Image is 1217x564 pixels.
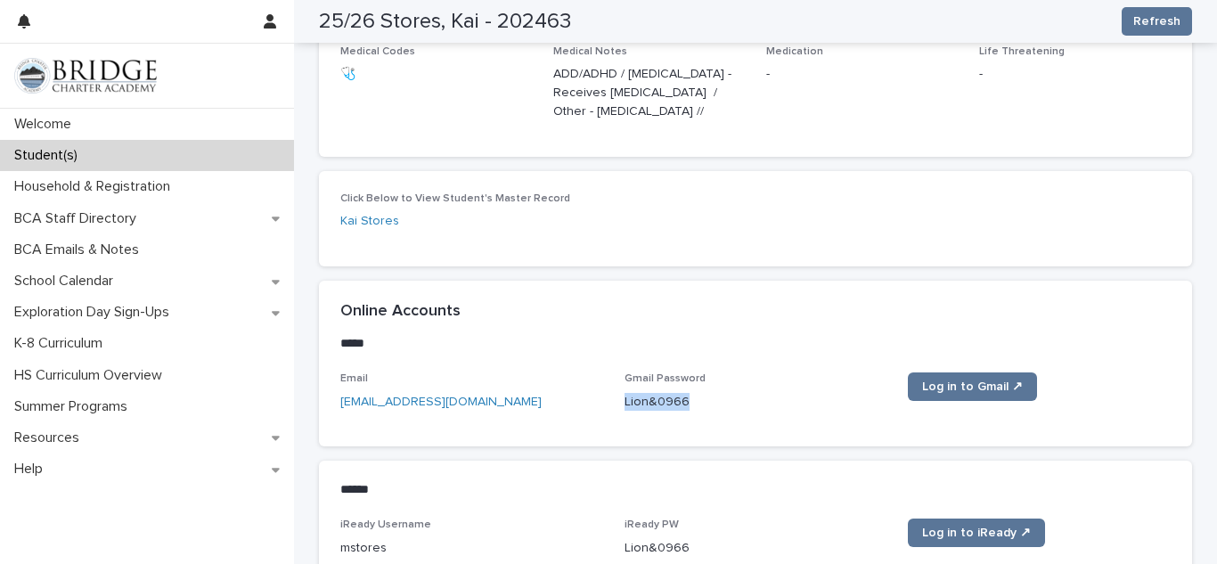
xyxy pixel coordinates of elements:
p: Lion&0966 [625,393,887,412]
a: Log in to iReady ↗ [908,519,1045,547]
p: 🩺 [340,65,532,84]
button: Refresh [1122,7,1192,36]
p: Help [7,461,57,478]
p: Resources [7,429,94,446]
span: Gmail Password [625,373,706,384]
p: HS Curriculum Overview [7,367,176,384]
h2: 25/26 Stores, Kai - 202463 [319,9,571,35]
span: Log in to iReady ↗ [922,527,1031,539]
p: Summer Programs [7,398,142,415]
a: [EMAIL_ADDRESS][DOMAIN_NAME] [340,396,542,408]
p: Student(s) [7,147,92,164]
p: Lion&0966 [625,539,887,558]
p: School Calendar [7,273,127,290]
p: Welcome [7,116,86,133]
p: mstores [340,539,603,558]
span: Medical Codes [340,46,415,57]
a: Log in to Gmail ↗ [908,372,1037,401]
h2: Online Accounts [340,302,461,322]
span: Life Threatening [979,46,1065,57]
span: Medical Notes [553,46,627,57]
span: Log in to Gmail ↗ [922,380,1023,393]
p: - [766,65,958,84]
span: iReady Username [340,519,431,530]
span: Medication [766,46,823,57]
p: Exploration Day Sign-Ups [7,304,184,321]
p: BCA Emails & Notes [7,241,153,258]
p: Household & Registration [7,178,184,195]
p: K-8 Curriculum [7,335,117,352]
span: iReady PW [625,519,679,530]
span: Email [340,373,368,384]
p: ADD/ADHD / [MEDICAL_DATA] - Receives [MEDICAL_DATA] / Other - [MEDICAL_DATA] // [553,65,745,120]
p: - [979,65,1171,84]
p: BCA Staff Directory [7,210,151,227]
a: Kai Stores [340,212,399,231]
span: Refresh [1133,12,1180,30]
span: Click Below to View Student's Master Record [340,193,570,204]
img: V1C1m3IdTEidaUdm9Hs0 [14,58,157,94]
